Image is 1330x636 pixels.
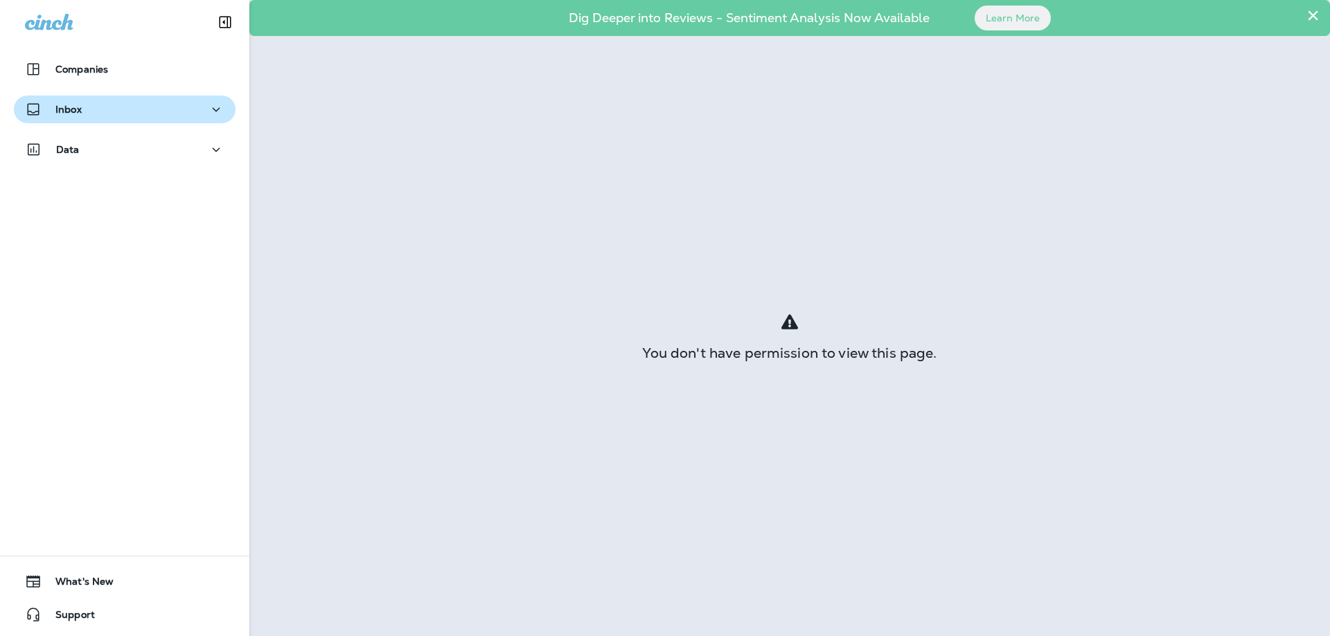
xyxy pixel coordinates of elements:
[249,347,1330,358] div: You don't have permission to view this page.
[1306,4,1320,26] button: Close
[14,96,236,123] button: Inbox
[42,609,95,626] span: Support
[975,6,1051,30] button: Learn More
[56,144,80,155] p: Data
[14,601,236,628] button: Support
[529,16,970,20] p: Dig Deeper into Reviews - Sentiment Analysis Now Available
[14,136,236,163] button: Data
[14,567,236,595] button: What's New
[55,64,108,75] p: Companies
[55,104,82,115] p: Inbox
[206,8,245,36] button: Collapse Sidebar
[14,55,236,83] button: Companies
[42,576,114,592] span: What's New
